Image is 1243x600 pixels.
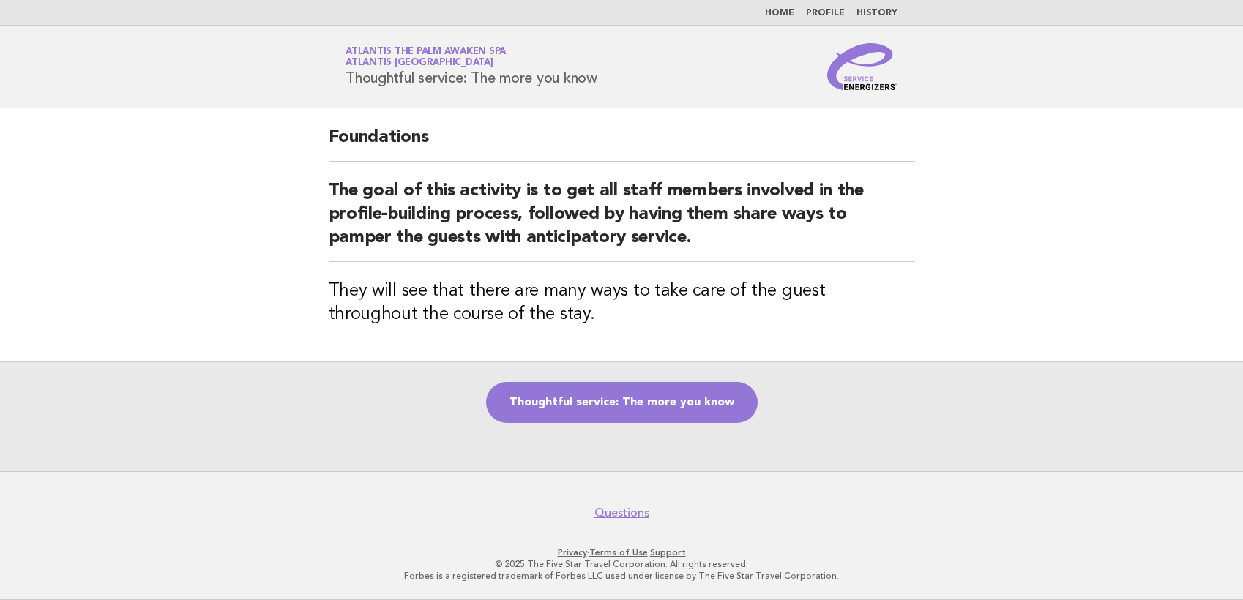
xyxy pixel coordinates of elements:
span: Atlantis [GEOGRAPHIC_DATA] [346,59,493,68]
h2: Foundations [329,126,915,162]
h3: They will see that there are many ways to take care of the guest throughout the course of the stay. [329,280,915,326]
a: History [856,9,897,18]
p: © 2025 The Five Star Travel Corporation. All rights reserved. [173,558,1070,570]
a: Profile [806,9,845,18]
a: Terms of Use [589,547,648,558]
a: Thoughtful service: The more you know [486,382,758,423]
p: Forbes is a registered trademark of Forbes LLC used under license by The Five Star Travel Corpora... [173,570,1070,582]
a: Support [650,547,686,558]
h1: Thoughtful service: The more you know [346,48,597,86]
a: Atlantis The Palm Awaken SpaAtlantis [GEOGRAPHIC_DATA] [346,47,506,67]
a: Privacy [558,547,587,558]
h2: The goal of this activity is to get all staff members involved in the profile-building process, f... [329,179,915,262]
a: Questions [594,506,649,520]
img: Service Energizers [827,43,897,90]
a: Home [765,9,794,18]
p: · · [173,547,1070,558]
